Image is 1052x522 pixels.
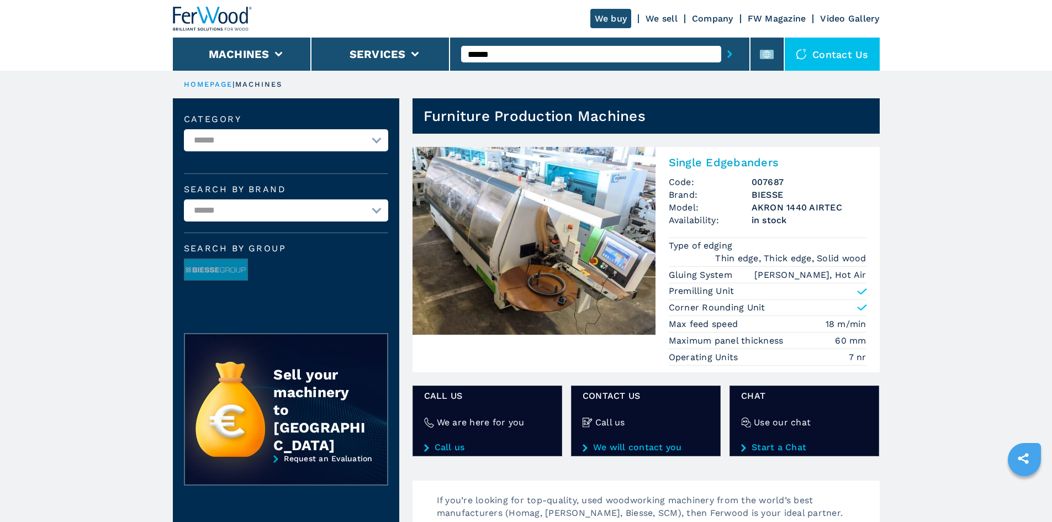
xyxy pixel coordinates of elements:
[754,268,866,281] em: [PERSON_NAME], Hot Air
[669,176,752,188] span: Code:
[235,80,283,89] p: machines
[413,147,880,372] a: Single Edgebanders BIESSE AKRON 1440 AIRTECSingle EdgebandersCode:007687Brand:BIESSEModel:AKRON 1...
[583,389,709,402] span: CONTACT US
[721,41,738,67] button: submit-button
[752,188,866,201] h3: BIESSE
[741,389,868,402] span: Chat
[669,214,752,226] span: Availability:
[849,351,866,363] em: 7 nr
[669,201,752,214] span: Model:
[424,418,434,428] img: We are here for you
[232,80,235,88] span: |
[590,9,632,28] a: We buy
[669,188,752,201] span: Brand:
[173,7,252,31] img: Ferwood
[583,418,593,428] img: Call us
[184,259,247,281] img: image
[835,334,866,347] em: 60 mm
[754,416,811,429] h4: Use our chat
[184,115,388,124] label: Category
[669,302,765,314] p: Corner Rounding Unit
[826,318,866,330] em: 18 m/min
[413,147,655,335] img: Single Edgebanders BIESSE AKRON 1440 AIRTEC
[209,48,269,61] button: Machines
[184,244,388,253] span: Search by group
[184,454,388,494] a: Request an Evaluation
[752,176,866,188] h3: 007687
[583,442,709,452] a: We will contact you
[1005,472,1044,514] iframe: Chat
[741,442,868,452] a: Start a Chat
[1009,445,1037,472] a: sharethis
[820,13,879,24] a: Video Gallery
[752,201,866,214] h3: AKRON 1440 AIRTEC
[669,351,741,363] p: Operating Units
[646,13,678,24] a: We sell
[437,416,525,429] h4: We are here for you
[184,80,233,88] a: HOMEPAGE
[796,49,807,60] img: Contact us
[669,240,736,252] p: Type of edging
[669,285,734,297] p: Premilling Unit
[748,13,806,24] a: FW Magazine
[424,389,551,402] span: Call us
[669,318,741,330] p: Max feed speed
[669,335,786,347] p: Maximum panel thickness
[692,13,733,24] a: Company
[752,214,866,226] span: in stock
[424,442,551,452] a: Call us
[595,416,625,429] h4: Call us
[184,185,388,194] label: Search by brand
[715,252,866,265] em: Thin edge, Thick edge, Solid wood
[350,48,406,61] button: Services
[669,156,866,169] h2: Single Edgebanders
[741,418,751,428] img: Use our chat
[785,38,880,71] div: Contact us
[273,366,365,454] div: Sell your machinery to [GEOGRAPHIC_DATA]
[424,107,646,125] h1: Furniture Production Machines
[669,269,736,281] p: Gluing System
